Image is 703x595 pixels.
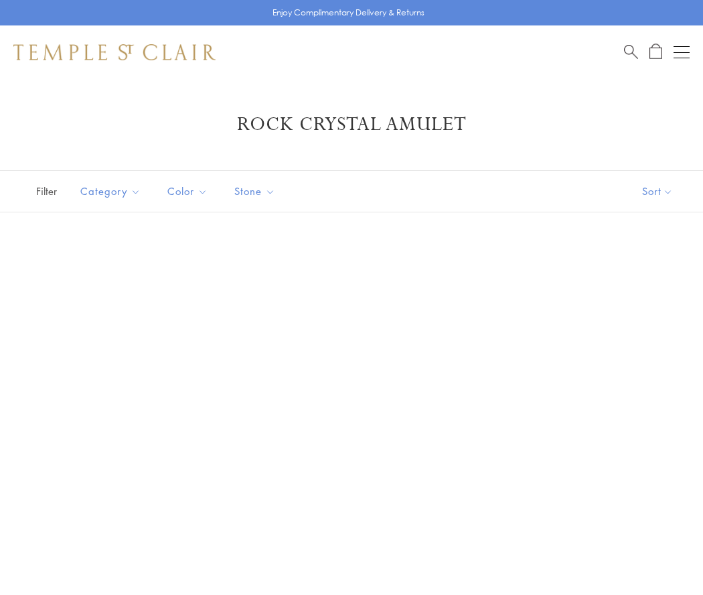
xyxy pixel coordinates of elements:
[161,183,218,200] span: Color
[272,6,424,19] p: Enjoy Complimentary Delivery & Returns
[624,44,638,60] a: Search
[70,176,151,206] button: Category
[33,113,670,137] h1: Rock Crystal Amulet
[13,44,216,60] img: Temple St. Clair
[157,176,218,206] button: Color
[228,183,285,200] span: Stone
[612,171,703,212] button: Show sort by
[74,183,151,200] span: Category
[224,176,285,206] button: Stone
[674,44,690,60] button: Open navigation
[649,44,662,60] a: Open Shopping Bag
